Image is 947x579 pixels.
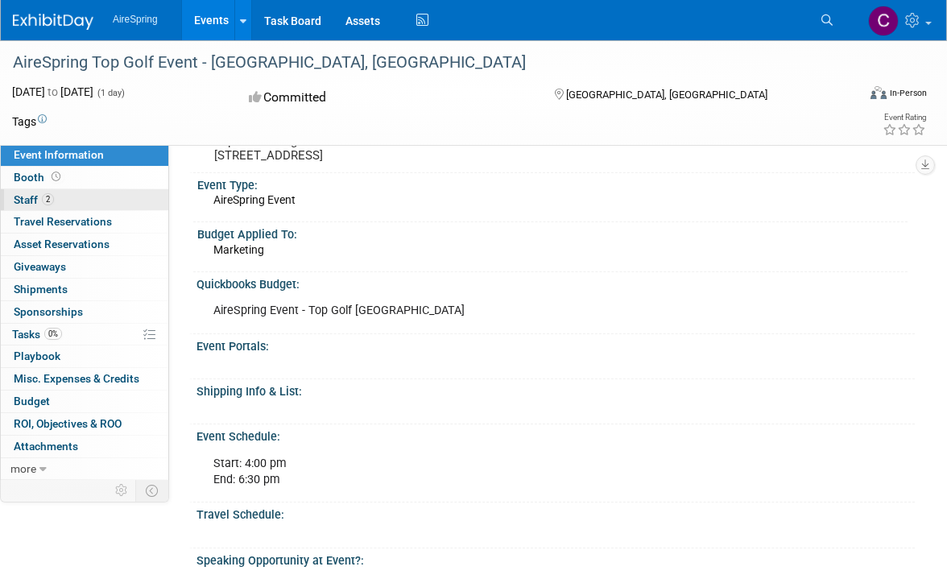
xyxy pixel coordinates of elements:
[14,260,66,273] span: Giveaways
[868,6,899,36] img: Christine Silvestri
[870,86,887,99] img: Format-Inperson.png
[45,85,60,98] span: to
[1,211,168,233] a: Travel Reservations
[13,14,93,30] img: ExhibitDay
[12,85,93,98] span: [DATE] [DATE]
[197,173,908,193] div: Event Type:
[42,193,54,205] span: 2
[12,328,62,341] span: Tasks
[10,462,36,475] span: more
[1,368,168,390] a: Misc. Expenses & Credits
[213,243,264,256] span: Marketing
[1,413,168,435] a: ROI, Objectives & ROO
[48,171,64,183] span: Booth not reserved yet
[1,144,168,166] a: Event Information
[108,480,136,501] td: Personalize Event Tab Strip
[14,215,112,228] span: Travel Reservations
[889,87,927,99] div: In-Person
[883,114,926,122] div: Event Rating
[14,283,68,296] span: Shipments
[1,189,168,211] a: Staff2
[1,345,168,367] a: Playbook
[14,395,50,407] span: Budget
[784,84,927,108] div: Event Format
[14,171,64,184] span: Booth
[196,424,915,445] div: Event Schedule:
[96,88,125,98] span: (1 day)
[14,440,78,453] span: Attachments
[1,256,168,278] a: Giveaways
[44,328,62,340] span: 0%
[1,436,168,457] a: Attachments
[12,114,47,130] td: Tags
[196,502,915,523] div: Travel Schedule:
[196,379,915,399] div: Shipping Info & List:
[1,234,168,255] a: Asset Reservations
[202,448,769,496] div: Start: 4:00 pm End: 6:30 pm
[1,324,168,345] a: Tasks0%
[196,548,915,569] div: Speaking Opportunity at Event?:
[14,417,122,430] span: ROI, Objectives & ROO
[202,295,769,327] div: AireSpring Event - Top Golf [GEOGRAPHIC_DATA]
[14,305,83,318] span: Sponsorships
[14,193,54,206] span: Staff
[196,334,915,354] div: Event Portals:
[1,301,168,323] a: Sponsorships
[14,238,110,250] span: Asset Reservations
[14,372,139,385] span: Misc. Expenses & Credits
[14,349,60,362] span: Playbook
[1,458,168,480] a: more
[213,193,296,206] span: AireSpring Event
[1,279,168,300] a: Shipments
[244,84,529,112] div: Committed
[214,134,478,163] pre: Top Golf El Segundo [STREET_ADDRESS]
[136,480,169,501] td: Toggle Event Tabs
[7,48,837,77] div: AireSpring Top Golf Event - [GEOGRAPHIC_DATA], [GEOGRAPHIC_DATA]
[1,391,168,412] a: Budget
[196,272,915,292] div: Quickbooks Budget:
[1,167,168,188] a: Booth
[566,89,767,101] span: [GEOGRAPHIC_DATA], [GEOGRAPHIC_DATA]
[113,14,158,25] span: AireSpring
[14,148,104,161] span: Event Information
[197,222,908,242] div: Budget Applied To:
